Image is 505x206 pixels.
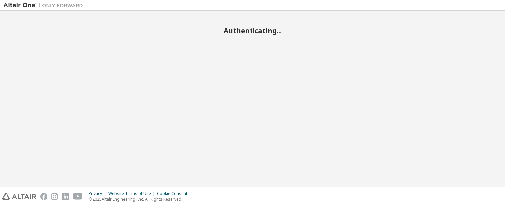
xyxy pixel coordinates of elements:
[3,2,86,9] img: Altair One
[51,193,58,200] img: instagram.svg
[40,193,47,200] img: facebook.svg
[73,193,83,200] img: youtube.svg
[108,191,157,196] div: Website Terms of Use
[3,26,502,35] h2: Authenticating...
[89,191,108,196] div: Privacy
[2,193,36,200] img: altair_logo.svg
[62,193,69,200] img: linkedin.svg
[157,191,191,196] div: Cookie Consent
[89,196,191,202] p: © 2025 Altair Engineering, Inc. All Rights Reserved.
